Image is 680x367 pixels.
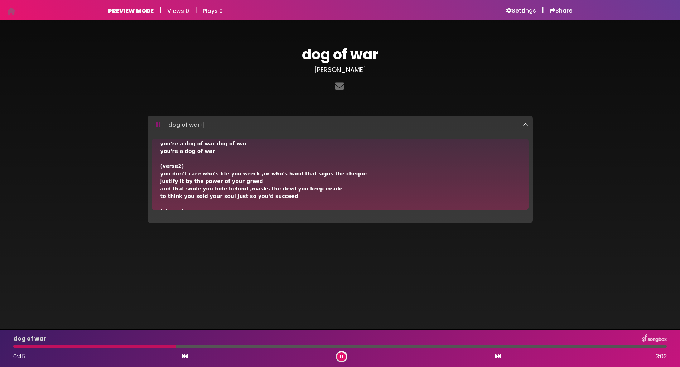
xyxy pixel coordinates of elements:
[159,6,161,14] h5: |
[160,57,520,328] div: Dog Of War (verse1) build bridges break down walls,filled with hate your empire falls you need st...
[168,120,210,130] p: dog of war
[108,8,154,14] h6: PREVIEW MODE
[550,7,572,14] a: Share
[148,46,533,63] h1: dog of war
[148,66,533,74] h3: [PERSON_NAME]
[542,6,544,14] h5: |
[506,7,536,14] a: Settings
[195,6,197,14] h5: |
[200,120,210,130] img: waveform4.gif
[167,8,189,14] h6: Views 0
[203,8,223,14] h6: Plays 0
